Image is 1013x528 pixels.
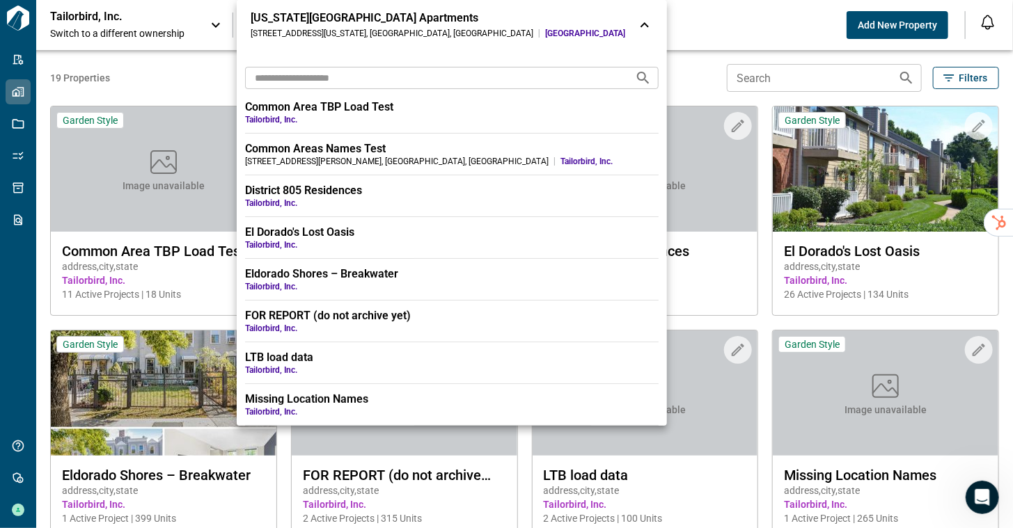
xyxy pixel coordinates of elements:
span: [GEOGRAPHIC_DATA] [545,28,625,39]
span: Tailorbird, Inc. [245,198,659,209]
div: FOR REPORT (do not archive yet) [245,309,659,323]
div: El Dorado's Lost Oasis [245,225,659,239]
span: Tailorbird, Inc. [245,281,659,292]
span: Tailorbird, Inc. [245,406,659,417]
div: [US_STATE][GEOGRAPHIC_DATA] Apartments [251,11,625,25]
div: District 805 Residences [245,184,659,198]
div: [STREET_ADDRESS][US_STATE] , [GEOGRAPHIC_DATA] , [GEOGRAPHIC_DATA] [251,28,533,39]
span: Tailorbird, Inc. [245,114,659,125]
div: [STREET_ADDRESS][PERSON_NAME] , [GEOGRAPHIC_DATA] , [GEOGRAPHIC_DATA] [245,156,549,167]
span: Tailorbird, Inc. [560,156,659,167]
div: Missing Location Names [245,392,659,406]
span: Tailorbird, Inc. [245,323,659,334]
button: Search projects [629,64,657,92]
div: LTB load data [245,351,659,365]
span: Tailorbird, Inc. [245,239,659,250]
iframe: Intercom live chat [966,481,999,514]
div: Eldorado Shores – Breakwater [245,267,659,281]
div: Common Area TBP Load Test [245,100,659,114]
span: Tailorbird, Inc. [245,365,659,376]
div: Common Areas Names Test [245,142,659,156]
